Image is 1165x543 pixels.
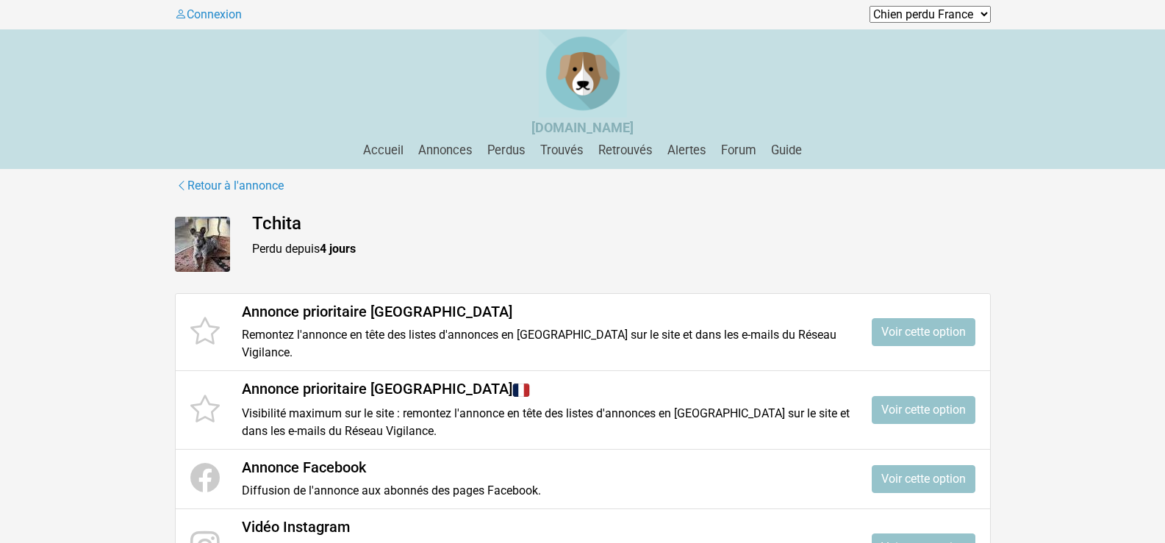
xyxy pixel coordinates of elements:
[175,7,242,21] a: Connexion
[872,318,975,346] a: Voir cette option
[175,176,284,195] a: Retour à l'annonce
[715,143,762,157] a: Forum
[242,326,850,362] p: Remontez l'annonce en tête des listes d'annonces en [GEOGRAPHIC_DATA] sur le site et dans les e-m...
[512,381,530,399] img: France
[242,380,850,399] h4: Annonce prioritaire [GEOGRAPHIC_DATA]
[242,405,850,440] p: Visibilité maximum sur le site : remontez l'annonce en tête des listes d'annonces en [GEOGRAPHIC_...
[252,213,991,234] h4: Tchita
[592,143,659,157] a: Retrouvés
[242,459,850,476] h4: Annonce Facebook
[531,121,634,135] a: [DOMAIN_NAME]
[534,143,589,157] a: Trouvés
[539,29,627,118] img: Chien Perdu France
[531,120,634,135] strong: [DOMAIN_NAME]
[242,303,850,320] h4: Annonce prioritaire [GEOGRAPHIC_DATA]
[357,143,409,157] a: Accueil
[242,518,850,536] h4: Vidéo Instagram
[765,143,808,157] a: Guide
[872,465,975,493] a: Voir cette option
[481,143,531,157] a: Perdus
[662,143,712,157] a: Alertes
[320,242,356,256] strong: 4 jours
[872,396,975,424] a: Voir cette option
[242,482,850,500] p: Diffusion de l'annonce aux abonnés des pages Facebook.
[252,240,991,258] p: Perdu depuis
[412,143,478,157] a: Annonces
